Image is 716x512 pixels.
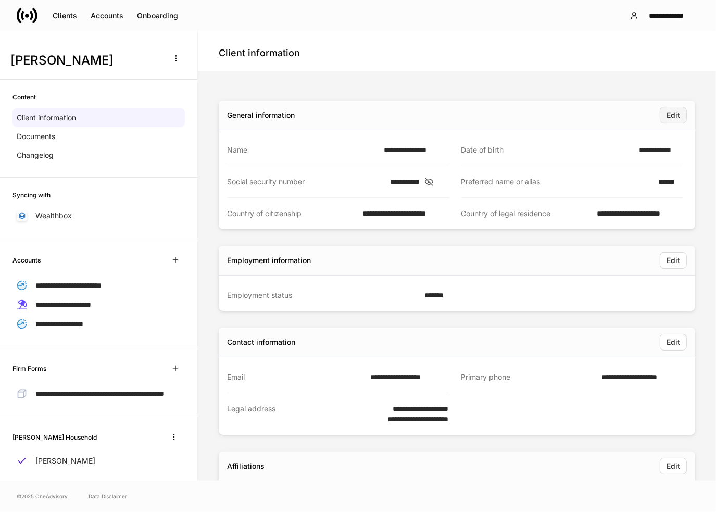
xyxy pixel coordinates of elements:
[12,127,185,146] a: Documents
[35,210,72,221] p: Wealthbox
[17,131,55,142] p: Documents
[12,255,41,265] h6: Accounts
[84,7,130,24] button: Accounts
[461,145,633,155] div: Date of birth
[12,432,97,442] h6: [PERSON_NAME] Household
[227,337,295,347] div: Contact information
[660,458,687,474] button: Edit
[667,257,680,264] div: Edit
[35,456,95,466] p: [PERSON_NAME]
[17,113,76,123] p: Client information
[130,7,185,24] button: Onboarding
[12,108,185,127] a: Client information
[660,252,687,269] button: Edit
[227,208,357,219] div: Country of citizenship
[660,334,687,351] button: Edit
[461,177,652,187] div: Preferred name or alias
[227,461,265,471] div: Affiliations
[10,52,161,69] h3: [PERSON_NAME]
[667,463,680,470] div: Edit
[227,177,384,187] div: Social security number
[227,404,350,424] div: Legal address
[12,206,185,225] a: Wealthbox
[227,290,418,301] div: Employment status
[219,47,300,59] h4: Client information
[17,150,54,160] p: Changelog
[53,12,77,19] div: Clients
[667,339,680,346] div: Edit
[46,7,84,24] button: Clients
[12,364,46,373] h6: Firm Forms
[227,110,295,120] div: General information
[12,146,185,165] a: Changelog
[660,107,687,123] button: Edit
[12,452,185,470] a: [PERSON_NAME]
[227,372,364,382] div: Email
[12,190,51,200] h6: Syncing with
[12,92,36,102] h6: Content
[227,255,311,266] div: Employment information
[91,12,123,19] div: Accounts
[461,372,595,383] div: Primary phone
[227,145,378,155] div: Name
[461,208,591,219] div: Country of legal residence
[89,492,127,501] a: Data Disclaimer
[667,111,680,119] div: Edit
[137,12,178,19] div: Onboarding
[17,492,68,501] span: © 2025 OneAdvisory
